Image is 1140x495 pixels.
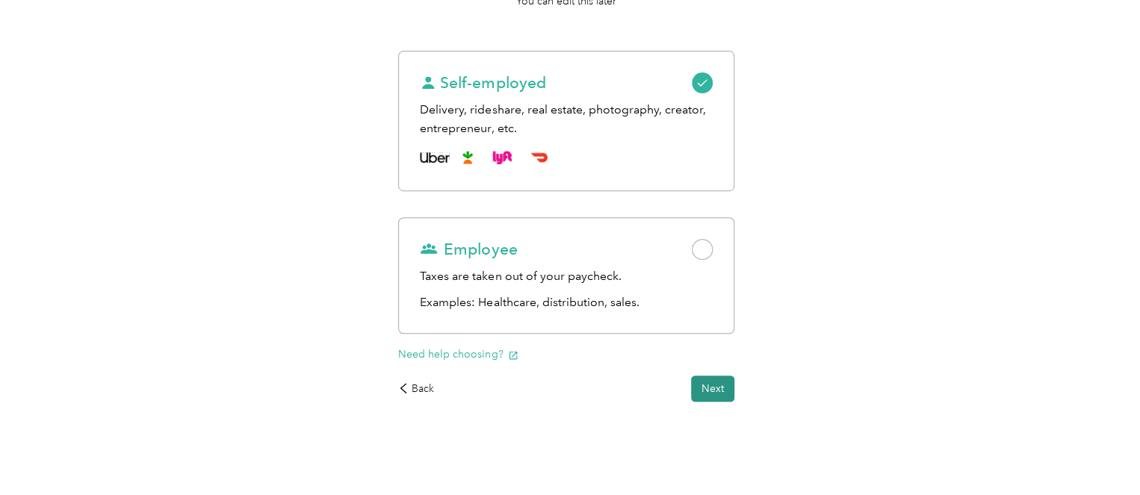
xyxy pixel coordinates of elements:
p: Examples: Healthcare, distribution, sales. [420,293,712,312]
span: Employee [420,239,517,260]
button: Need help choosing? [398,346,518,362]
div: Delivery, rideshare, real estate, photography, creator, entrepreneur, etc. [420,101,712,137]
button: Next [691,376,734,402]
div: Back [398,381,434,396]
iframe: Everlance-gr Chat Button Frame [1056,411,1140,495]
div: Taxes are taken out of your paycheck. [420,267,712,286]
span: Self-employed [420,72,545,93]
